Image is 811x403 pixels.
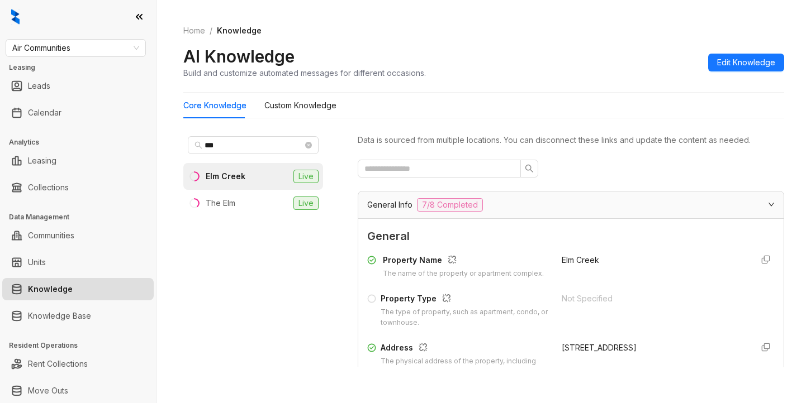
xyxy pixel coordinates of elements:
li: Calendar [2,102,154,124]
li: Leasing [2,150,154,172]
span: Elm Creek [562,255,599,265]
div: The name of the property or apartment complex. [383,268,544,279]
a: Move Outs [28,380,68,402]
span: Air Communities [12,40,139,56]
li: / [210,25,212,37]
a: Knowledge [28,278,73,300]
div: The physical address of the property, including city, state, and postal code. [381,356,548,377]
span: search [525,164,534,173]
span: 7/8 Completed [417,198,483,212]
div: Address [381,342,548,356]
a: Units [28,251,46,274]
li: Leads [2,75,154,97]
h3: Data Management [9,212,156,222]
div: Elm Creek [206,170,245,183]
div: Not Specified [562,292,743,305]
a: Leads [28,75,50,97]
div: [STREET_ADDRESS] [562,342,743,354]
li: Collections [2,176,154,199]
span: close-circle [305,142,312,148]
h2: AI Knowledge [183,46,295,67]
div: Build and customize automated messages for different occasions. [183,67,426,79]
a: Collections [28,176,69,199]
a: Communities [28,224,74,247]
div: General Info7/8 Completed [358,191,784,218]
img: logo [11,9,20,25]
span: Edit Knowledge [717,56,775,69]
div: Property Name [383,254,544,268]
a: Rent Collections [28,353,88,375]
h3: Resident Operations [9,340,156,351]
button: Edit Knowledge [708,54,784,71]
h3: Analytics [9,137,156,147]
li: Move Outs [2,380,154,402]
li: Knowledge Base [2,305,154,327]
a: Home [181,25,207,37]
span: General Info [367,199,412,211]
a: Leasing [28,150,56,172]
li: Units [2,251,154,274]
span: expanded [768,201,775,208]
li: Rent Collections [2,353,154,375]
li: Knowledge [2,278,154,300]
a: Knowledge Base [28,305,91,327]
div: The type of property, such as apartment, condo, or townhouse. [381,307,548,328]
a: Calendar [28,102,61,124]
li: Communities [2,224,154,247]
div: Property Type [381,292,548,307]
h3: Leasing [9,63,156,73]
div: Custom Knowledge [264,99,336,112]
span: Live [293,170,319,183]
span: Live [293,196,319,210]
div: Core Knowledge [183,99,246,112]
span: General [367,228,775,245]
div: Data is sourced from multiple locations. You can disconnect these links and update the content as... [358,134,784,146]
span: search [195,141,202,149]
span: Knowledge [217,26,262,35]
div: The Elm [206,197,235,209]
